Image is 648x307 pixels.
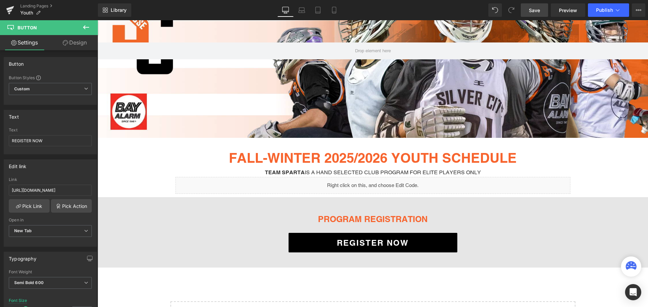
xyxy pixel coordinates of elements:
[588,3,629,17] button: Publish
[9,298,27,303] div: Font Size
[191,213,360,232] a: REGISTER NOW
[50,35,99,50] a: Design
[9,185,92,196] input: https://your-shop.myshopify.com
[9,270,92,274] div: Font Weight
[18,25,37,30] span: Button
[9,177,92,182] div: Link
[9,199,50,213] a: Pick Link
[14,228,32,233] b: New Tab
[220,194,330,204] span: PROGRAM REGISTRATION
[596,7,613,13] span: Publish
[14,280,44,285] b: Semi Bold 600
[78,148,473,157] p: is a Hand Selected Club Program for Elite Players Only
[9,218,92,222] div: Open in
[488,3,502,17] button: Undo
[625,284,641,300] div: Open Intercom Messenger
[167,149,207,155] span: Team SPARTA
[98,3,131,17] a: New Library
[9,110,19,120] div: Text
[9,128,92,132] div: Text
[111,7,127,13] span: Library
[505,3,518,17] button: Redo
[239,218,311,227] span: REGISTER NOW
[20,10,33,16] span: Youth
[9,57,24,67] div: Button
[9,160,27,169] div: Edit link
[326,3,342,17] a: Mobile
[131,130,419,146] strong: FALL-WINTER 2025/2026 YOUTH SCHEDULE
[551,3,585,17] a: Preview
[310,3,326,17] a: Tablet
[51,199,92,213] a: Pick Action
[277,3,294,17] a: Desktop
[559,7,577,14] span: Preview
[632,3,645,17] button: More
[294,3,310,17] a: Laptop
[9,252,36,262] div: Typography
[20,3,98,9] a: Landing Pages
[9,75,92,80] div: Button Styles
[529,7,540,14] span: Save
[14,86,30,92] b: Custom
